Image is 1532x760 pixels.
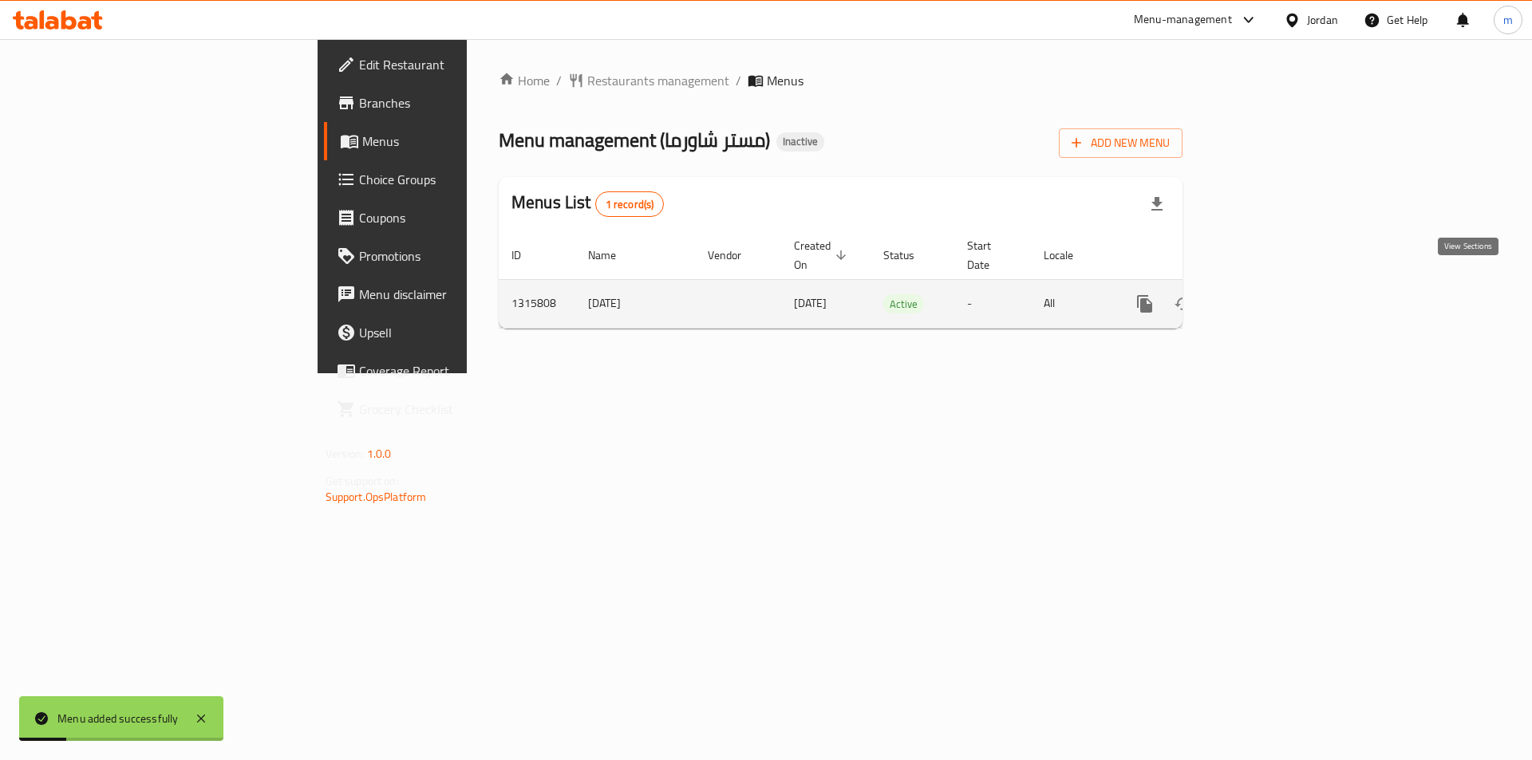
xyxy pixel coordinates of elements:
[511,191,664,217] h2: Menus List
[324,122,574,160] a: Menus
[359,361,561,380] span: Coverage Report
[708,246,762,265] span: Vendor
[324,45,574,84] a: Edit Restaurant
[324,84,574,122] a: Branches
[367,443,392,464] span: 1.0.0
[883,246,935,265] span: Status
[359,170,561,189] span: Choice Groups
[776,135,824,148] span: Inactive
[1164,285,1202,323] button: Change Status
[499,122,770,158] span: Menu management ( مستر شاورما )
[883,295,924,313] span: Active
[359,323,561,342] span: Upsell
[1031,279,1113,328] td: All
[359,208,561,227] span: Coupons
[324,390,574,428] a: Grocery Checklist
[794,293,827,313] span: [DATE]
[324,313,574,352] a: Upsell
[324,237,574,275] a: Promotions
[511,246,542,265] span: ID
[324,160,574,199] a: Choice Groups
[324,352,574,390] a: Coverage Report
[883,294,924,313] div: Active
[324,199,574,237] a: Coupons
[776,132,824,152] div: Inactive
[595,191,665,217] div: Total records count
[736,71,741,90] li: /
[1059,128,1183,158] button: Add New Menu
[1072,133,1170,153] span: Add New Menu
[1126,285,1164,323] button: more
[324,275,574,313] a: Menu disclaimer
[326,486,427,507] a: Support.OpsPlatform
[359,246,561,266] span: Promotions
[588,246,637,265] span: Name
[1307,11,1338,29] div: Jordan
[1134,10,1232,30] div: Menu-management
[767,71,804,90] span: Menus
[326,471,399,491] span: Get support on:
[568,71,729,90] a: Restaurants management
[1044,246,1094,265] span: Locale
[967,236,1012,274] span: Start Date
[1503,11,1513,29] span: m
[954,279,1031,328] td: -
[359,93,561,112] span: Branches
[359,55,561,74] span: Edit Restaurant
[596,197,664,212] span: 1 record(s)
[587,71,729,90] span: Restaurants management
[499,71,1183,90] nav: breadcrumb
[1138,185,1176,223] div: Export file
[57,710,179,727] div: Menu added successfully
[326,443,365,464] span: Version:
[794,236,851,274] span: Created On
[359,400,561,419] span: Grocery Checklist
[362,132,561,151] span: Menus
[499,231,1292,329] table: enhanced table
[359,285,561,304] span: Menu disclaimer
[575,279,695,328] td: [DATE]
[1113,231,1292,280] th: Actions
